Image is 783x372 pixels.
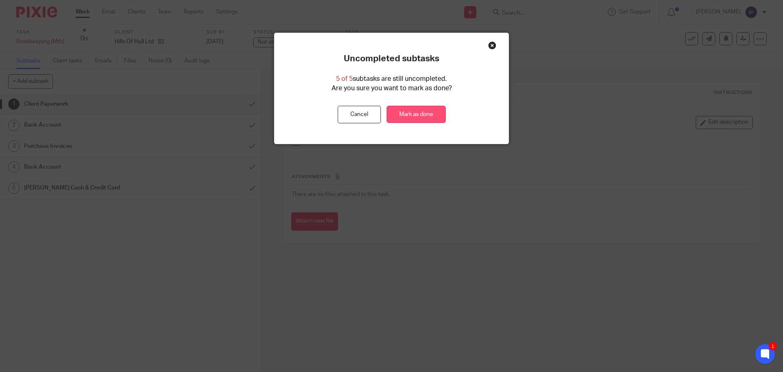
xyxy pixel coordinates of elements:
[332,84,452,93] p: Are you sure you want to mark as done?
[488,41,496,49] div: Close this dialog window
[338,106,381,123] button: Cancel
[387,106,446,123] a: Mark as done
[336,76,353,82] span: 5 of 5
[336,74,447,84] p: subtasks are still uncompleted.
[344,53,439,64] p: Uncompleted subtasks
[769,342,777,350] div: 1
